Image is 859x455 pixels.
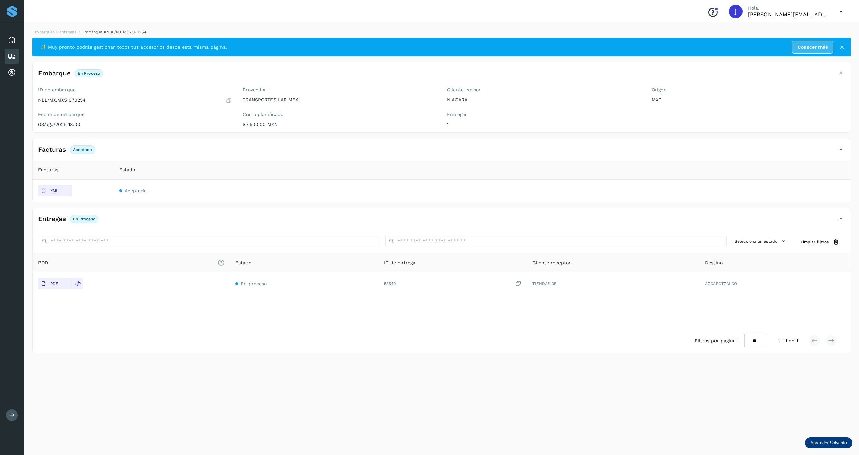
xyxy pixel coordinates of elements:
[748,5,829,11] p: Hola,
[805,437,852,448] div: Aprender Solvento
[447,122,641,127] p: 1
[243,122,437,127] p: $7,500.00 MXN
[5,65,19,80] div: Cuentas por cobrar
[33,213,851,230] div: EntregasEn proceso
[447,87,641,93] label: Cliente emisor
[241,281,267,286] span: En proceso
[5,49,19,64] div: Embarques
[38,146,66,154] h4: Facturas
[33,144,851,161] div: FacturasAceptada
[73,217,95,221] p: En proceso
[795,236,845,248] button: Limpiar filtros
[72,278,83,289] div: Reemplazar POD
[700,272,851,295] td: AZCAPOTZALCO
[38,97,86,103] p: NBL/MX.MX51070254
[33,68,851,84] div: EmbarqueEn proceso
[38,70,71,77] h4: Embarque
[243,97,437,103] p: TRANSPORTES LAR MEX
[792,41,833,54] a: Conocer más
[119,166,135,173] span: Estado
[778,337,798,344] span: 1 - 1 de 1
[447,97,641,103] p: NIAGARA
[50,188,58,193] p: XML
[5,33,19,48] div: Inicio
[38,278,72,289] button: PDF
[38,215,66,223] h4: Entregas
[73,147,92,152] p: Aceptada
[732,236,790,247] button: Selecciona un estado
[38,112,232,117] label: Fecha de embarque
[527,272,699,295] td: TIENDAS 3B
[235,259,251,266] span: Estado
[243,87,437,93] label: Proveedor
[532,259,571,266] span: Cliente receptor
[243,112,437,117] label: Costo planificado
[652,87,845,93] label: Origen
[33,30,76,34] a: Embarques y entregas
[705,259,723,266] span: Destino
[38,87,232,93] label: ID de embarque
[810,440,847,446] p: Aprender Solvento
[447,112,641,117] label: Entregas
[38,185,72,196] button: XML
[50,281,58,286] p: PDF
[748,11,829,18] p: jose.garciag@larmex.com
[695,337,739,344] span: Filtros por página :
[38,166,58,173] span: Facturas
[384,280,522,287] div: 53540
[38,122,232,127] p: 03/ago/2025 18:00
[41,44,227,51] span: ✨ Muy pronto podrás gestionar todos tus accesorios desde esta misma página.
[78,71,100,76] p: En proceso
[38,259,225,266] span: POD
[384,259,415,266] span: ID de entrega
[32,29,851,35] nav: breadcrumb
[82,30,146,34] span: Embarque #NBL/MX.MX51070254
[801,239,829,245] span: Limpiar filtros
[652,97,845,103] p: MXC
[125,188,147,193] span: Aceptada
